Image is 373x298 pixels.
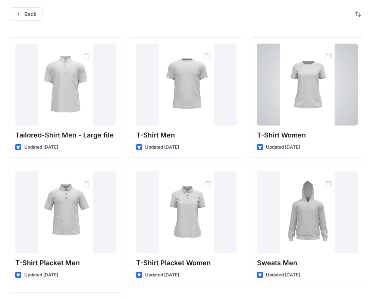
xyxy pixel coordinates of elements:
[136,44,237,126] a: T-Shirt Men
[136,258,237,268] p: T-Shirt Placket Women
[257,130,358,140] p: T-Shirt Women
[15,171,116,253] a: T-Shirt Placket Men
[15,258,116,268] p: T-Shirt Placket Men
[145,271,179,279] p: Updated [DATE]
[24,271,58,279] p: Updated [DATE]
[15,130,116,140] p: Tailored-Shirt Men - Large file
[9,7,43,21] button: Back
[257,258,358,268] p: Sweats Men
[136,130,237,140] p: T-Shirt Men
[145,143,179,151] p: Updated [DATE]
[257,171,358,253] a: Sweats Men
[136,171,237,253] a: T-Shirt Placket Women
[266,271,300,279] p: Updated [DATE]
[257,44,358,126] a: T-Shirt Women
[15,44,116,126] a: Tailored-Shirt Men - Large file
[24,143,58,151] p: Updated [DATE]
[266,143,300,151] p: Updated [DATE]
